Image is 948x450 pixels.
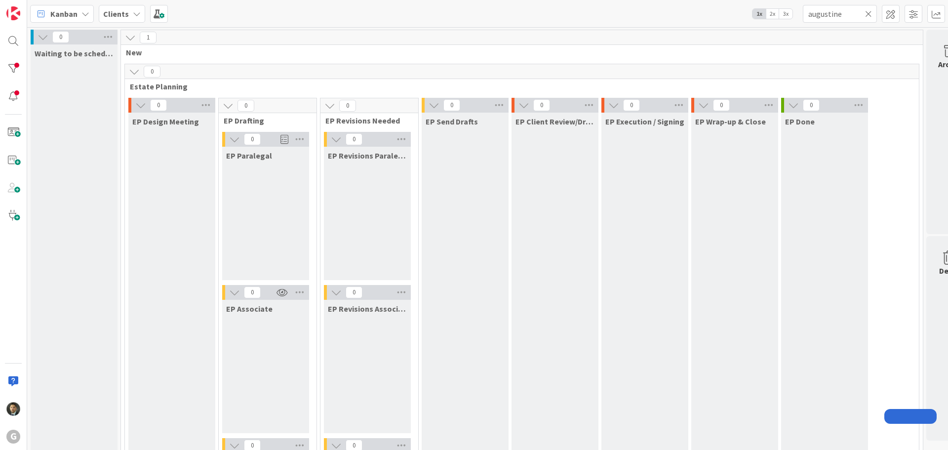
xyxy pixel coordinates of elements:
span: EP Paralegal [226,151,272,161]
img: Visit kanbanzone.com [6,6,20,20]
span: 0 [244,133,261,145]
div: G [6,430,20,444]
span: 0 [237,100,254,112]
span: 0 [339,100,356,112]
span: 3x [779,9,792,19]
span: EP Client Review/Draft Review Meeting [515,117,594,126]
span: EP Design Meeting [132,117,199,126]
span: Estate Planning [130,82,907,91]
span: 0 [533,99,550,111]
span: EP Revisions Needed [325,116,406,125]
span: 0 [346,133,362,145]
span: EP Drafting [224,116,304,125]
span: 0 [803,99,820,111]
span: 0 [623,99,640,111]
span: 0 [52,31,69,43]
span: EP Revisions Paralegal [328,151,407,161]
span: 0 [244,286,261,298]
b: Clients [103,9,129,19]
span: New [126,47,910,57]
input: Quick Filter... [803,5,877,23]
span: 0 [144,66,160,78]
span: 1 [140,32,157,43]
span: EP Execution / Signing [605,117,684,126]
span: 0 [443,99,460,111]
span: Waiting to be scheduled [35,48,114,58]
span: EP Revisions Associate [328,304,407,314]
span: EP Associate [226,304,273,314]
span: 0 [713,99,730,111]
span: Kanban [50,8,78,20]
span: 0 [346,286,362,298]
span: 2x [766,9,779,19]
span: EP Done [785,117,815,126]
span: EP Wrap-up & Close [695,117,766,126]
span: 0 [150,99,167,111]
img: CG [6,402,20,416]
span: EP Send Drafts [426,117,478,126]
span: 1x [752,9,766,19]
